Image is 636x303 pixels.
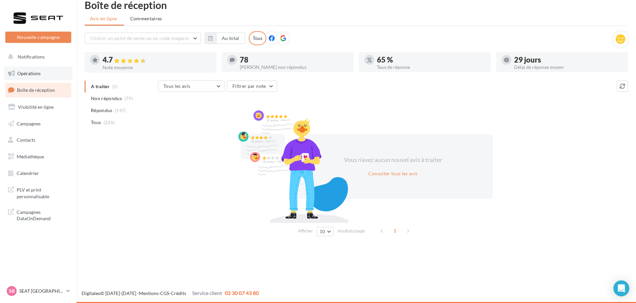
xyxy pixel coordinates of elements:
a: Contacts [4,133,73,147]
a: Mentions [139,290,159,296]
button: Consulter tous les avis [366,170,420,178]
span: Campagnes DataOnDemand [17,208,69,222]
span: Calendrier [17,170,39,176]
span: Choisir un point de vente ou un code magasin [90,35,189,41]
span: © [DATE]-[DATE] - - - [82,290,259,296]
button: Au total [216,33,245,44]
button: Choisir un point de vente ou un code magasin [85,33,201,44]
span: Campagnes [17,120,41,126]
span: Commentaires [130,15,162,22]
span: (226) [104,120,115,125]
span: Contacts [17,137,35,143]
a: Médiathèque [4,150,73,164]
span: PLV et print personnalisable [17,185,69,200]
span: Service client [192,290,222,296]
div: Vous n'avez aucun nouvel avis à traiter [336,156,450,164]
button: Tous les avis [158,80,224,92]
span: 1 [390,226,400,236]
span: Tous les avis [163,83,190,89]
span: Tous [91,119,101,126]
a: Digitaleo [82,290,101,296]
button: Filtrer par note [227,80,277,92]
div: Note moyenne [103,65,211,70]
div: 4.7 [103,56,211,64]
div: 78 [240,56,348,64]
a: Campagnes [4,117,73,131]
span: Non répondus [91,95,122,102]
span: 02 30 07 43 80 [225,290,259,296]
div: 29 jours [514,56,623,64]
a: Boîte de réception [4,83,73,97]
span: Médiathèque [17,154,44,159]
a: Crédits [171,290,186,296]
span: Opérations [17,71,41,76]
div: 65 % [377,56,485,64]
span: résultats/page [337,228,365,234]
span: 10 [320,229,325,234]
a: Opérations [4,67,73,80]
span: Boîte de réception [17,87,55,93]
a: Calendrier [4,166,73,180]
span: Notifications [18,54,45,60]
a: PLV et print personnalisable [4,183,73,202]
button: Au total [205,33,245,44]
a: Campagnes DataOnDemand [4,205,73,225]
div: Délai de réponse moyen [514,65,623,70]
div: Open Intercom Messenger [613,280,629,296]
span: Visibilité en ligne [18,104,54,110]
span: (147) [115,108,126,113]
button: 10 [317,227,334,236]
button: Notifications [4,50,70,64]
div: Tous [249,31,266,45]
div: Taux de réponse [377,65,485,70]
button: Nouvelle campagne [5,32,71,43]
a: SB SEAT [GEOGRAPHIC_DATA] [5,285,71,297]
a: CGS [160,290,169,296]
span: Répondus [91,107,113,114]
span: (79) [125,96,133,101]
span: Afficher [298,228,313,234]
span: SB [9,288,15,294]
a: Visibilité en ligne [4,100,73,114]
p: SEAT [GEOGRAPHIC_DATA] [19,288,64,294]
div: [PERSON_NAME] non répondus [240,65,348,70]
